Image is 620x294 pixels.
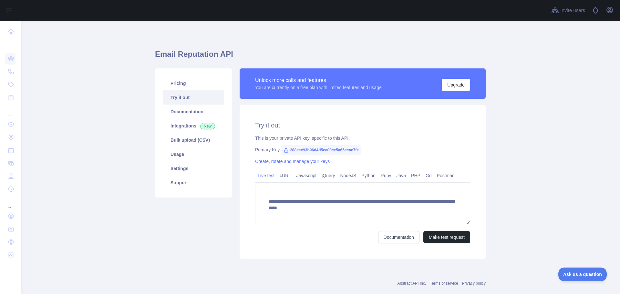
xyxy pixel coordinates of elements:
[163,176,224,190] a: Support
[255,159,330,164] a: Create, rotate and manage your keys
[255,121,470,130] h2: Try it out
[359,170,378,181] a: Python
[255,84,382,91] div: You are currently on a free plan with limited features and usage
[255,76,382,84] div: Unlock more calls and features
[255,170,277,181] a: Live test
[378,170,394,181] a: Ruby
[430,281,458,286] a: Terms of service
[255,147,470,153] div: Primary Key:
[163,76,224,90] a: Pricing
[398,281,426,286] a: Abstract API Inc.
[319,170,337,181] a: jQuery
[163,119,224,133] a: Integrations New
[442,79,470,91] button: Upgrade
[408,170,423,181] a: PHP
[163,133,224,147] a: Bulk upload (CSV)
[558,268,607,281] iframe: Toggle Customer Support
[200,123,215,129] span: New
[378,231,419,243] a: Documentation
[277,170,294,181] a: cURL
[163,147,224,161] a: Usage
[550,5,586,15] button: Invite users
[462,281,486,286] a: Privacy policy
[394,170,409,181] a: Java
[434,170,457,181] a: Postman
[155,49,486,65] h1: Email Reputation API
[5,39,15,52] div: ...
[163,90,224,105] a: Try it out
[163,161,224,176] a: Settings
[337,170,359,181] a: NodeJS
[281,145,361,155] span: 288cec93b96d4d5ea00ce5a65ccae7fe
[163,105,224,119] a: Documentation
[423,170,434,181] a: Go
[255,135,470,141] div: This is your private API key, specific to this API.
[423,231,470,243] button: Make test request
[5,105,15,117] div: ...
[294,170,319,181] a: Javascript
[560,7,585,14] span: Invite users
[5,196,15,209] div: ...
